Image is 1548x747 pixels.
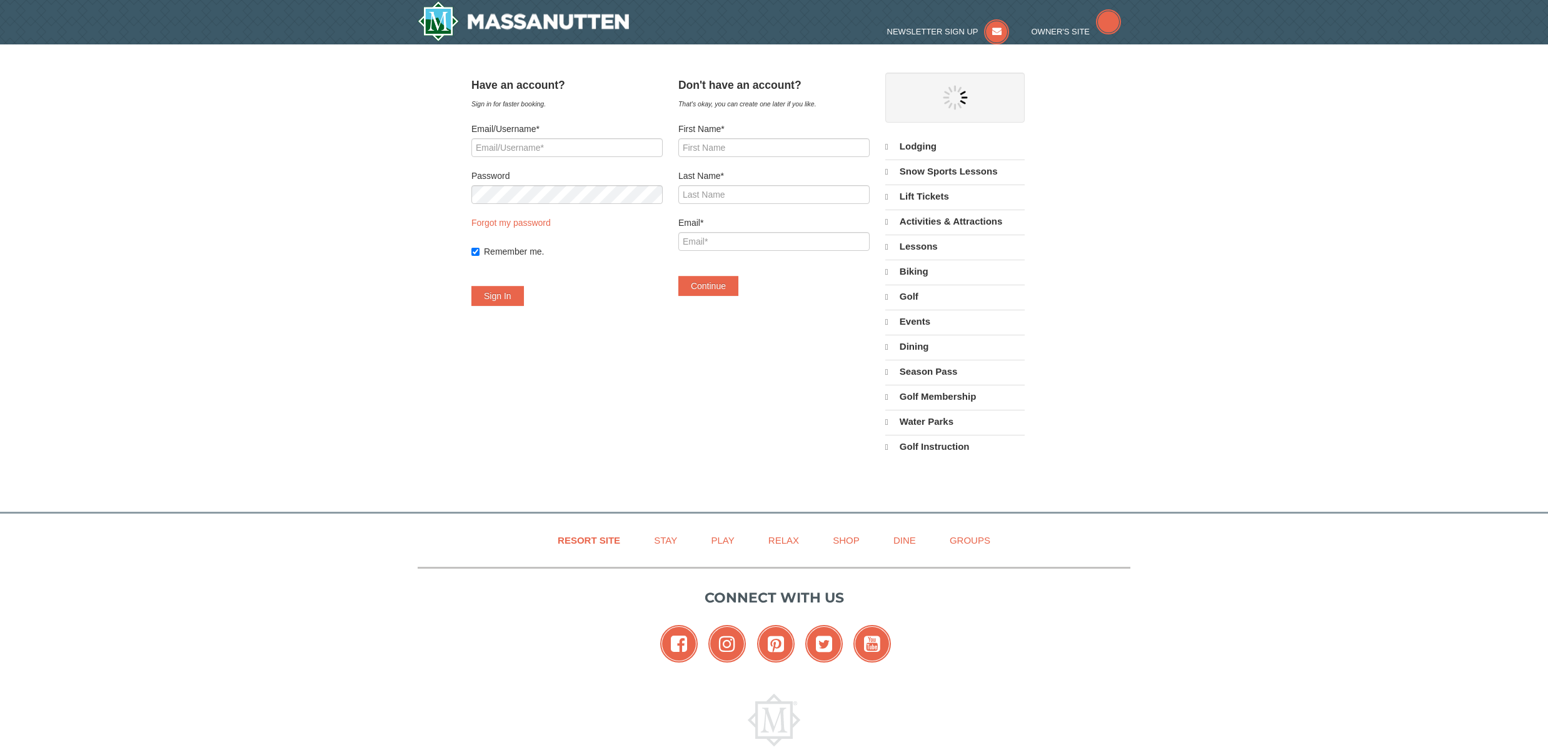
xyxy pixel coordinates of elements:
a: Snow Sports Lessons [885,160,1025,183]
p: Connect with us [418,587,1130,608]
a: Events [885,310,1025,333]
a: Resort Site [542,526,636,554]
a: Owner's Site [1032,27,1122,36]
span: Newsletter Sign Up [887,27,978,36]
input: Email* [678,232,870,251]
a: Newsletter Sign Up [887,27,1010,36]
div: That's okay, you can create one later if you like. [678,98,870,110]
a: Shop [817,526,875,554]
label: Email* [678,216,870,229]
a: Stay [638,526,693,554]
input: First Name [678,138,870,157]
a: Lift Tickets [885,185,1025,208]
span: Owner's Site [1032,27,1090,36]
a: Activities & Attractions [885,210,1025,233]
a: Lessons [885,235,1025,258]
a: Groups [934,526,1006,554]
input: Email/Username* [471,138,663,157]
a: Forgot my password [471,218,551,228]
label: Password [471,170,663,182]
a: Play [695,526,750,554]
a: Golf [885,285,1025,308]
a: Massanutten Resort [418,1,629,41]
button: Sign In [471,286,524,306]
a: Dine [878,526,932,554]
input: Last Name [678,185,870,204]
img: wait gif [943,85,968,110]
a: Golf Instruction [885,435,1025,459]
a: Water Parks [885,410,1025,434]
img: Massanutten Resort Logo [418,1,629,41]
a: Relax [753,526,815,554]
div: Sign in for faster booking. [471,98,663,110]
a: Biking [885,260,1025,283]
a: Dining [885,335,1025,358]
a: Lodging [885,135,1025,158]
label: Remember me. [484,245,663,258]
a: Season Pass [885,360,1025,384]
h4: Don't have an account? [678,79,870,91]
label: Email/Username* [471,123,663,135]
h4: Have an account? [471,79,663,91]
button: Continue [678,276,738,296]
img: Massanutten Resort Logo [748,694,800,746]
label: Last Name* [678,170,870,182]
a: Golf Membership [885,385,1025,409]
label: First Name* [678,123,870,135]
